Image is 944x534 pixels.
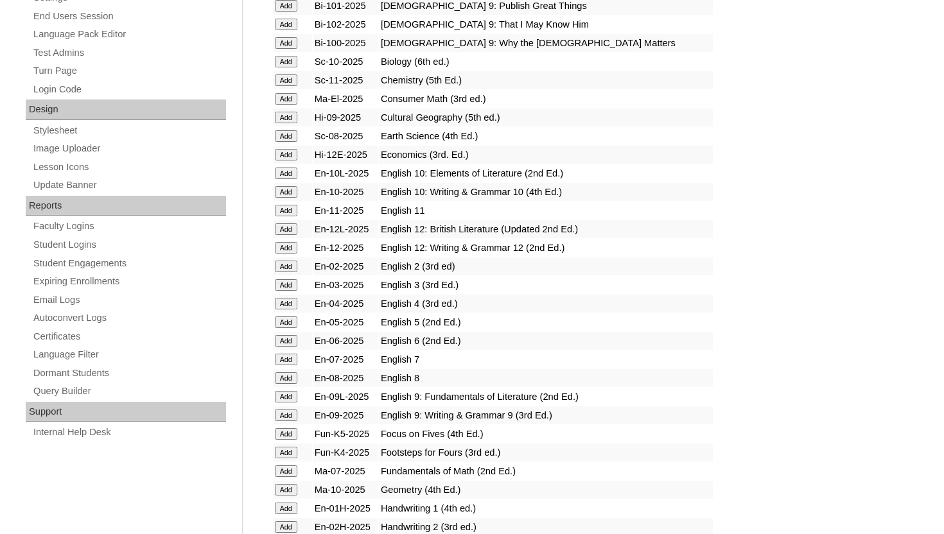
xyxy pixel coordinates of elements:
td: English 12: Writing & Grammar 12 (2nd Ed.) [379,239,713,257]
td: English 10: Elements of Literature (2nd Ed.) [379,164,713,182]
td: En-10L-2025 [313,164,378,182]
td: En-09-2025 [313,406,378,424]
a: Image Uploader [32,141,226,157]
input: Add [275,261,297,272]
input: Add [275,37,297,49]
input: Add [275,447,297,458]
a: Stylesheet [32,123,226,139]
a: Autoconvert Logs [32,310,226,326]
a: Turn Page [32,63,226,79]
td: [DEMOGRAPHIC_DATA] 9: Why the [DEMOGRAPHIC_DATA] Matters [379,34,713,52]
input: Add [275,223,297,235]
a: Student Engagements [32,255,226,271]
td: English 9: Writing & Grammar 9 (3rd Ed.) [379,406,713,424]
td: Fun-K5-2025 [313,425,378,443]
input: Add [275,503,297,514]
td: English 5 (2nd Ed.) [379,313,713,331]
a: Email Logs [32,292,226,308]
td: Handwriting 1 (4th ed.) [379,499,713,517]
td: Sc-08-2025 [313,127,378,145]
td: English 4 (3rd ed.) [379,295,713,313]
input: Add [275,316,297,328]
td: Ma-El-2025 [313,90,378,108]
input: Add [275,186,297,198]
td: En-12-2025 [313,239,378,257]
a: Internal Help Desk [32,424,226,440]
a: Query Builder [32,383,226,399]
td: Ma-07-2025 [313,462,378,480]
a: Certificates [32,329,226,345]
input: Add [275,168,297,179]
td: En-07-2025 [313,350,378,368]
input: Add [275,93,297,105]
td: En-06-2025 [313,332,378,350]
input: Add [275,428,297,440]
td: English 9: Fundamentals of Literature (2nd Ed.) [379,388,713,406]
td: En-05-2025 [313,313,378,331]
a: Test Admins [32,45,226,61]
a: Dormant Students [32,365,226,381]
td: En-12L-2025 [313,220,378,238]
td: Biology (6th ed.) [379,53,713,71]
td: Hi-12E-2025 [313,146,378,164]
input: Add [275,279,297,291]
td: Sc-10-2025 [313,53,378,71]
td: En-10-2025 [313,183,378,201]
td: [DEMOGRAPHIC_DATA] 9: That I May Know Him [379,15,713,33]
input: Add [275,335,297,347]
td: Bi-100-2025 [313,34,378,52]
input: Add [275,372,297,384]
a: Faculty Logins [32,218,226,234]
td: Bi-102-2025 [313,15,378,33]
div: Support [26,402,226,422]
td: En-08-2025 [313,369,378,387]
input: Add [275,205,297,216]
td: English 11 [379,202,713,220]
a: Language Pack Editor [32,26,226,42]
td: Focus on Fives (4th Ed.) [379,425,713,443]
td: Earth Science (4th Ed.) [379,127,713,145]
td: Economics (3rd. Ed.) [379,146,713,164]
a: Student Logins [32,237,226,253]
a: End Users Session [32,8,226,24]
td: En-03-2025 [313,276,378,294]
div: Reports [26,196,226,216]
td: English 10: Writing & Grammar 10 (4th Ed.) [379,183,713,201]
input: Add [275,130,297,142]
a: Update Banner [32,177,226,193]
input: Add [275,354,297,365]
input: Add [275,298,297,309]
td: Sc-11-2025 [313,71,378,89]
td: Chemistry (5th Ed.) [379,71,713,89]
td: En-11-2025 [313,202,378,220]
td: English 12: British Literature (Updated 2nd Ed.) [379,220,713,238]
td: English 3 (3rd Ed.) [379,276,713,294]
input: Add [275,56,297,67]
input: Add [275,242,297,254]
input: Add [275,391,297,402]
td: En-04-2025 [313,295,378,313]
td: English 6 (2nd Ed.) [379,332,713,350]
td: Cultural Geography (5th ed.) [379,108,713,126]
td: En-01H-2025 [313,499,378,517]
td: Geometry (4th Ed.) [379,481,713,499]
td: Ma-10-2025 [313,481,378,499]
input: Add [275,149,297,160]
input: Add [275,465,297,477]
input: Add [275,484,297,495]
input: Add [275,74,297,86]
td: Fundamentals of Math (2nd Ed.) [379,462,713,480]
td: English 7 [379,350,713,368]
input: Add [275,19,297,30]
td: Consumer Math (3rd ed.) [379,90,713,108]
a: Login Code [32,82,226,98]
td: Footsteps for Fours (3rd ed.) [379,444,713,461]
a: Lesson Icons [32,159,226,175]
td: En-09L-2025 [313,388,378,406]
td: English 2 (3rd ed) [379,257,713,275]
td: En-02-2025 [313,257,378,275]
input: Add [275,409,297,421]
td: Hi-09-2025 [313,108,378,126]
a: Expiring Enrollments [32,273,226,289]
div: Design [26,99,226,120]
